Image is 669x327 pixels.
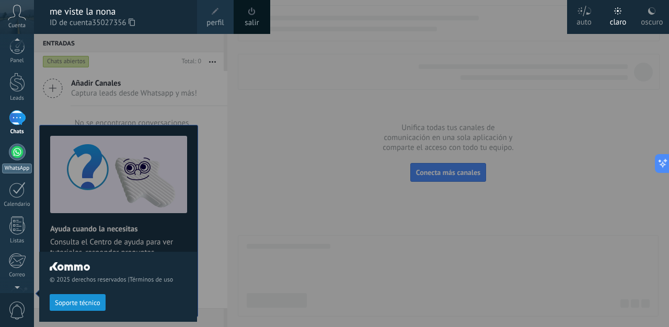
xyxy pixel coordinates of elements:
span: Soporte técnico [55,299,100,307]
div: Panel [2,57,32,64]
span: Cuenta [8,22,26,29]
div: WhatsApp [2,163,32,173]
a: Términos de uso [130,276,173,284]
div: claro [610,7,627,34]
div: oscuro [641,7,663,34]
div: Chats [2,129,32,135]
span: © 2025 derechos reservados | [50,276,187,284]
div: Leads [2,95,32,102]
div: auto [576,7,592,34]
div: Correo [2,272,32,278]
div: Listas [2,238,32,244]
div: me viste la nona [50,6,187,17]
span: ID de cuenta [50,17,187,29]
span: perfil [206,17,224,29]
a: Soporte técnico [50,298,106,306]
a: salir [245,17,259,29]
span: 35027356 [92,17,135,29]
button: Soporte técnico [50,294,106,311]
div: Calendario [2,201,32,208]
